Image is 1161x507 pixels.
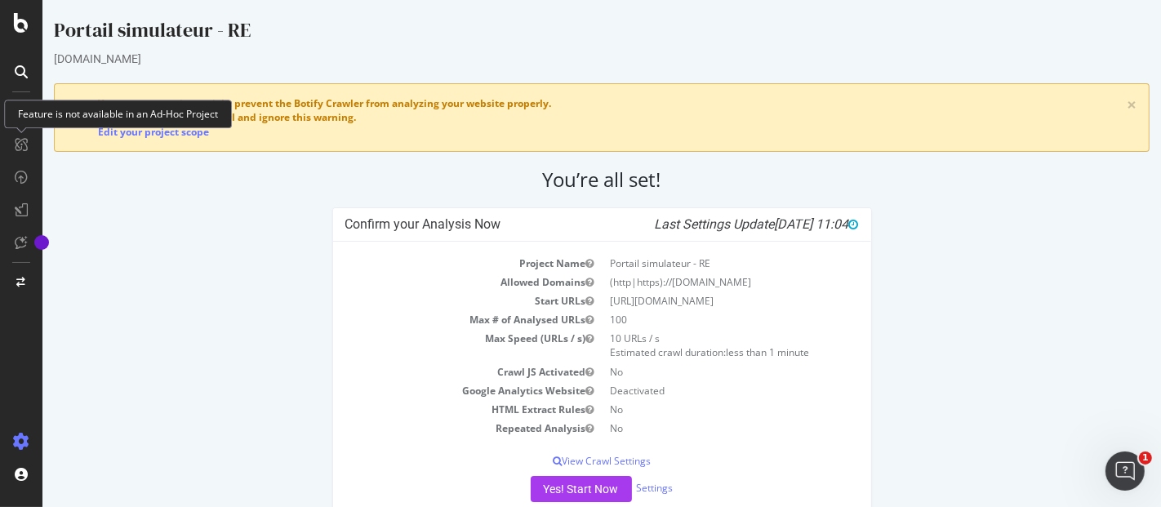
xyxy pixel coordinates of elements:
div: Tooltip anchor [34,235,49,250]
td: Google Analytics Website [303,381,560,400]
span: You can still start your crawl and ignore this warning. [56,110,314,124]
td: (http|https)://[DOMAIN_NAME] [559,273,816,291]
a: Settings [594,481,631,495]
td: Max Speed (URLs / s) [303,329,560,362]
td: Max # of Analysed URLs [303,310,560,329]
td: 10 URLs / s Estimated crawl duration: [559,329,816,362]
div: Portail simulateur - RE [11,16,1107,51]
div: [DOMAIN_NAME] [11,51,1107,67]
td: 100 [559,310,816,329]
td: Start URLs [303,291,560,310]
span: less than 1 minute [683,345,767,359]
iframe: Intercom live chat [1105,451,1145,491]
td: No [559,419,816,438]
td: HTML Extract Rules [303,400,560,419]
td: No [559,362,816,381]
td: Allowed Domains [303,273,560,291]
td: Crawl JS Activated [303,362,560,381]
span: 1 [1139,451,1152,465]
a: Edit your project scope [56,125,167,139]
p: View Crawl Settings [303,454,816,468]
button: Yes! Start Now [488,476,589,502]
td: Portail simulateur - RE [559,254,816,273]
span: Your current settings might prevent the Botify Crawler from analyzing your website properly. [56,96,509,110]
div: Feature is not available in an Ad-Hoc Project [4,100,232,128]
td: [URL][DOMAIN_NAME] [559,291,816,310]
td: Repeated Analysis [303,419,560,438]
td: No [559,400,816,419]
td: Project Name [303,254,560,273]
i: Last Settings Update [612,216,816,233]
td: Deactivated [559,381,816,400]
h4: Confirm your Analysis Now [303,216,816,233]
a: × [1084,96,1094,113]
span: [DATE] 11:04 [732,216,816,232]
h2: You’re all set! [11,168,1107,191]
